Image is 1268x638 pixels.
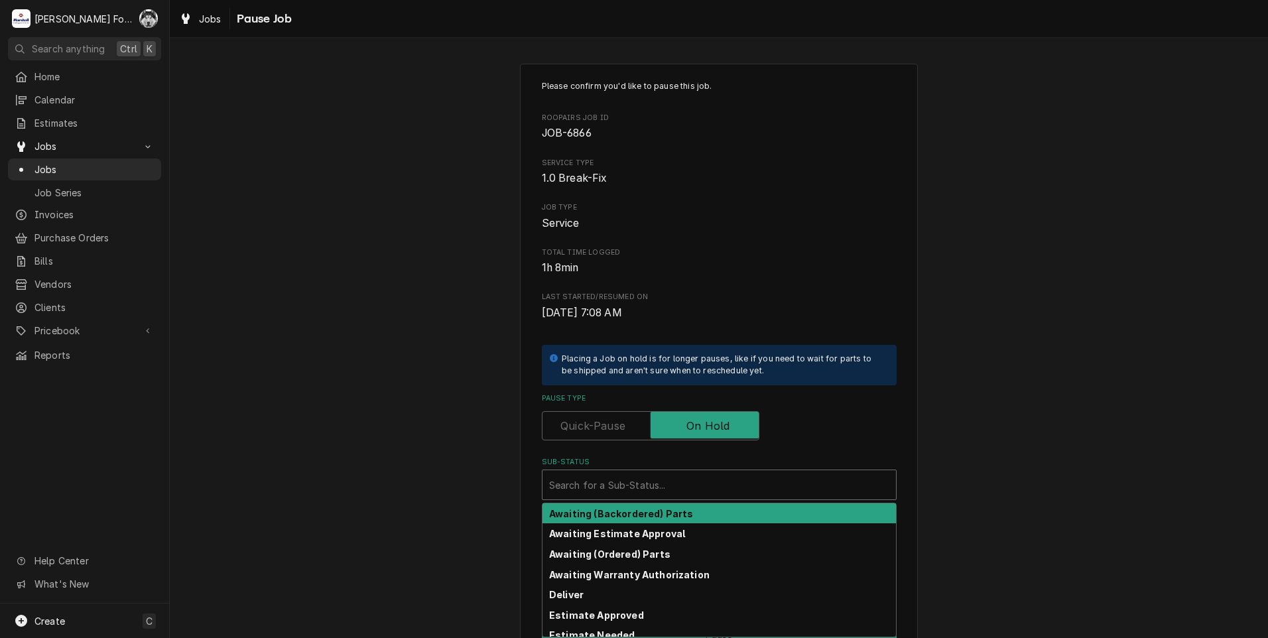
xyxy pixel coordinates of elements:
[542,216,897,231] span: Job Type
[542,305,897,321] span: Last Started/Resumed On
[199,12,222,26] span: Jobs
[8,573,161,595] a: Go to What's New
[139,9,158,28] div: C(
[549,569,710,580] strong: Awaiting Warranty Authorization
[562,353,883,377] div: Placing a Job on hold is for longer pauses, like if you need to wait for parts to be shipped and ...
[174,8,227,30] a: Jobs
[542,261,579,274] span: 1h 8min
[542,202,897,213] span: Job Type
[8,250,161,272] a: Bills
[34,348,155,362] span: Reports
[34,186,155,200] span: Job Series
[542,158,897,168] span: Service Type
[34,577,153,591] span: What's New
[542,80,897,92] p: Please confirm you'd like to pause this job.
[12,9,31,28] div: M
[8,320,161,342] a: Go to Pricebook
[34,254,155,268] span: Bills
[542,393,897,404] label: Pause Type
[542,113,897,123] span: Roopairs Job ID
[146,614,153,628] span: C
[542,292,897,302] span: Last Started/Resumed On
[34,324,135,338] span: Pricebook
[34,554,153,568] span: Help Center
[34,162,155,176] span: Jobs
[34,615,65,627] span: Create
[8,344,161,366] a: Reports
[549,508,693,519] strong: Awaiting (Backordered) Parts
[542,247,897,276] div: Total Time Logged
[8,159,161,180] a: Jobs
[542,127,592,139] span: JOB-6866
[542,247,897,258] span: Total Time Logged
[8,227,161,249] a: Purchase Orders
[8,273,161,295] a: Vendors
[549,548,670,560] strong: Awaiting (Ordered) Parts
[542,113,897,141] div: Roopairs Job ID
[34,231,155,245] span: Purchase Orders
[8,89,161,111] a: Calendar
[8,182,161,204] a: Job Series
[32,42,105,56] span: Search anything
[542,457,897,468] label: Sub-Status
[34,93,155,107] span: Calendar
[8,66,161,88] a: Home
[549,589,584,600] strong: Deliver
[34,12,132,26] div: [PERSON_NAME] Food Equipment Service
[542,172,607,184] span: 1.0 Break-Fix
[139,9,158,28] div: Chris Murphy (103)'s Avatar
[34,116,155,130] span: Estimates
[549,609,644,621] strong: Estimate Approved
[34,70,155,84] span: Home
[542,457,897,500] div: Sub-Status
[120,42,137,56] span: Ctrl
[34,277,155,291] span: Vendors
[12,9,31,28] div: Marshall Food Equipment Service's Avatar
[542,125,897,141] span: Roopairs Job ID
[542,306,622,319] span: [DATE] 7:08 AM
[542,80,897,594] div: Job Pause Form
[8,135,161,157] a: Go to Jobs
[542,260,897,276] span: Total Time Logged
[34,208,155,222] span: Invoices
[233,10,292,28] span: Pause Job
[8,204,161,225] a: Invoices
[542,170,897,186] span: Service Type
[8,112,161,134] a: Estimates
[542,292,897,320] div: Last Started/Resumed On
[147,42,153,56] span: K
[542,158,897,186] div: Service Type
[8,37,161,60] button: Search anythingCtrlK
[8,296,161,318] a: Clients
[542,202,897,231] div: Job Type
[34,139,135,153] span: Jobs
[8,550,161,572] a: Go to Help Center
[542,393,897,440] div: Pause Type
[549,528,685,539] strong: Awaiting Estimate Approval
[34,300,155,314] span: Clients
[542,217,580,229] span: Service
